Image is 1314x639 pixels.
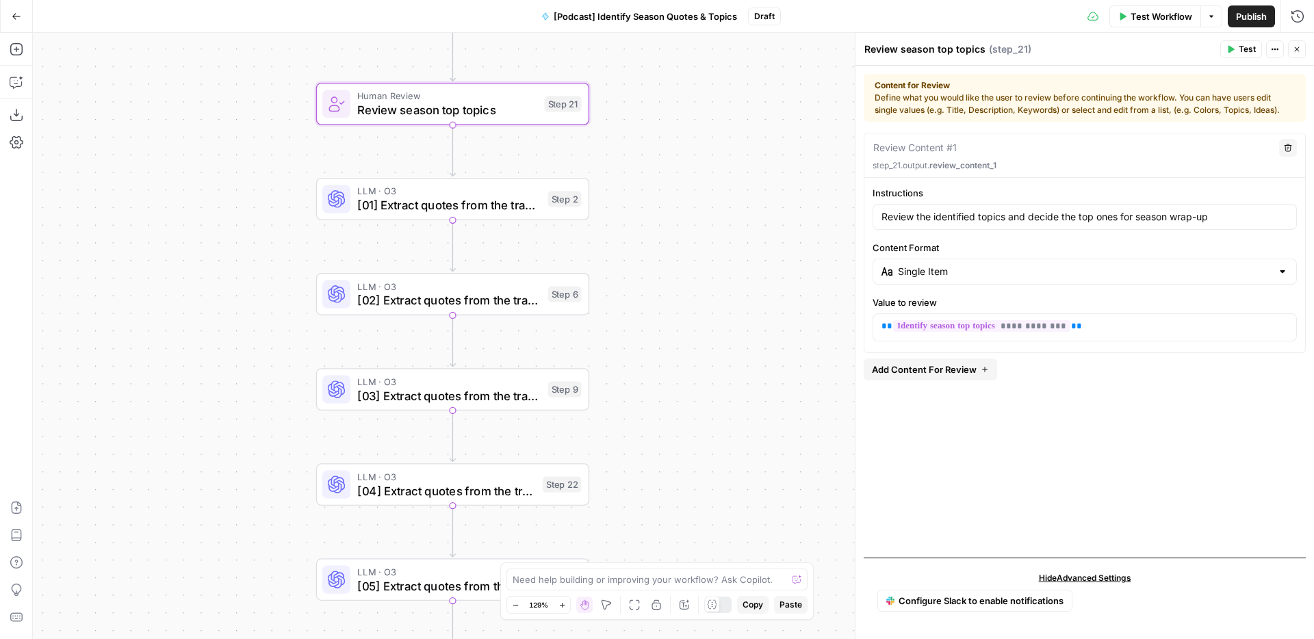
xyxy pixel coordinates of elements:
span: Paste [780,599,802,611]
span: [03] Extract quotes from the transcript [357,387,541,404]
span: Draft [754,10,775,23]
span: [Podcast] Identify Season Quotes & Topics [554,10,737,23]
span: LLM · O3 [357,564,535,579]
span: LLM · O3 [357,279,541,294]
span: 129% [529,599,548,610]
span: Test [552,159,574,174]
div: LLM · O3[04] Extract quotes from the transcriptStep 22 [316,463,589,506]
img: Slack [886,592,894,609]
span: Human Review [357,89,537,103]
span: Test Workflow [1131,10,1192,23]
label: Content Format [873,241,1297,255]
span: LLM · O3 [357,374,541,389]
span: [04] Extract quotes from the transcript [357,482,535,499]
span: Test [1239,43,1256,55]
span: Add Content For Review [872,363,977,376]
span: [05] Extract quotes from the transcript [357,577,535,595]
div: Define what you would like the user to review before continuing the workflow. You can have users ... [875,79,1295,116]
input: Enter instructions for what needs to be reviewed [881,210,1288,224]
strong: Content for Review [875,79,1295,92]
button: Publish [1228,5,1275,27]
span: ( step_21 ) [989,42,1031,56]
div: Step 21 [544,96,581,112]
div: Step 22 [543,477,582,493]
button: Copy [737,596,769,614]
g: Edge from step_2 to step_6 [450,220,456,272]
span: Configure Slack to enable notifications [899,594,1064,608]
button: Add Content For Review [864,358,997,380]
textarea: Review season top topics [864,42,985,56]
button: Test Workflow [1109,5,1200,27]
g: Edge from step_9 to step_22 [450,410,456,462]
button: [Podcast] Identify Season Quotes & Topics [533,5,745,27]
button: Test [526,155,580,178]
a: SlackConfigure Slack to enable notifications [877,590,1072,612]
div: Human ReviewReview season top topicsStep 21 [316,83,589,125]
span: LLM · O3 [357,469,535,484]
span: Publish [1236,10,1267,23]
span: [01] Extract quotes from the transcript [357,196,541,214]
div: Step 6 [548,286,582,302]
span: Hide Advanced Settings [1039,572,1131,584]
div: Step 2 [548,191,582,207]
input: Single Item [898,265,1272,278]
span: review_content_1 [929,160,996,170]
g: Edge from step_22 to step_23 [450,506,456,557]
span: LLM · O3 [357,184,541,198]
div: LLM · O3[02] Extract quotes from the transcriptStep 6 [316,273,589,315]
span: Copy [743,599,763,611]
div: LLM · O3[05] Extract quotes from the transcriptStep 23 [316,558,589,601]
div: LLM · O3[01] Extract quotes from the transcriptStep 2 [316,178,589,220]
div: Step 9 [548,381,582,397]
span: Review season top topics [357,101,537,119]
g: Edge from step_6 to step_9 [450,315,456,367]
g: Edge from step_32 to step_21 [450,30,456,81]
button: Test [1220,40,1262,58]
button: Paste [774,596,808,614]
p: step_21.output. [873,159,1297,172]
label: Instructions [873,186,1297,200]
div: LLM · O3[03] Extract quotes from the transcriptStep 9 [316,368,589,410]
label: Value to review [873,296,1297,309]
span: [02] Extract quotes from the transcript [357,291,541,309]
